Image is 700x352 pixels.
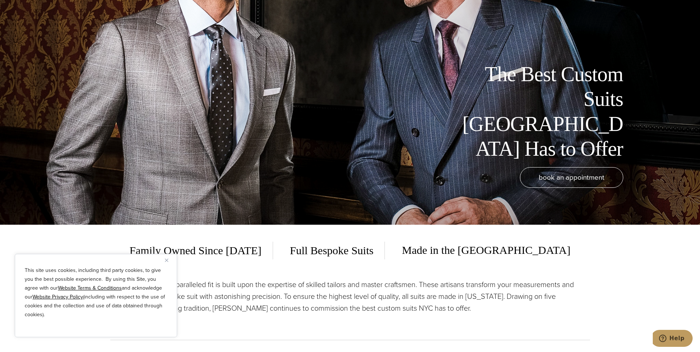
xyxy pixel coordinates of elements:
[32,293,83,301] a: Website Privacy Policy
[165,256,174,265] button: Close
[58,284,122,292] a: Website Terms & Conditions
[520,167,623,188] a: book an appointment
[110,279,590,314] p: [PERSON_NAME] unparalleled fit is built upon the expertise of skilled tailors and master craftsme...
[25,266,167,319] p: This site uses cookies, including third party cookies, to give you the best possible experience. ...
[391,241,570,259] span: Made in the [GEOGRAPHIC_DATA]
[457,62,623,161] h1: The Best Custom Suits [GEOGRAPHIC_DATA] Has to Offer
[165,259,168,262] img: Close
[653,330,693,348] iframe: Opens a widget where you can chat to one of our agents
[539,172,604,183] span: book an appointment
[279,242,385,259] span: Full Bespoke Suits
[130,242,273,259] span: Family Owned Since [DATE]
